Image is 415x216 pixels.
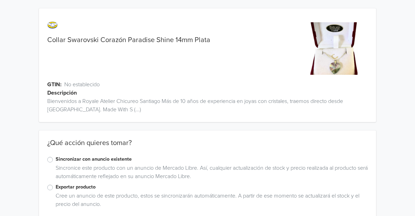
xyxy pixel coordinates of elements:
div: Descripción [47,89,384,97]
div: Cree un anuncio de este producto, estos se sincronizarán automáticamente. A partir de ese momento... [53,192,368,211]
div: ¿Qué acción quieres tomar? [39,139,376,155]
div: Bienvenidos a Royale Atelier Chicureo Santiago Más de 10 años de experiencia en joyas con cristal... [39,97,376,114]
span: GTIN: [47,80,62,89]
label: Sincronizar con anuncio existente [56,155,368,163]
img: product_image [308,22,360,75]
span: No establecido [64,80,100,89]
div: Sincronice este producto con un anuncio de Mercado Libre. Así, cualquier actualización de stock y... [53,164,368,183]
a: Collar Swarovski Corazón Paradise Shine 14mm Plata [47,36,210,44]
label: Exportar producto [56,183,368,191]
